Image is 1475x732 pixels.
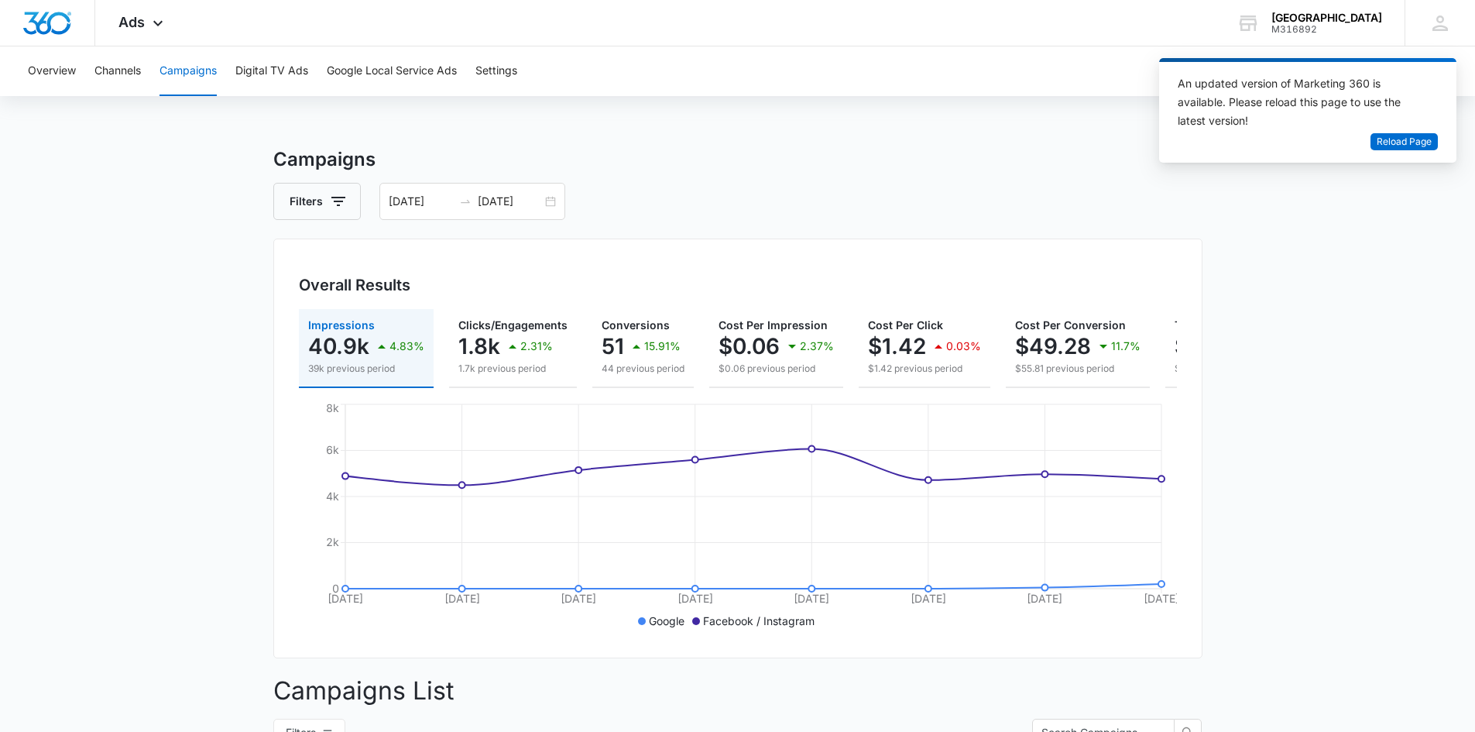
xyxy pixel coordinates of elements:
[868,318,943,332] span: Cost Per Click
[946,341,981,352] p: 0.03%
[327,46,457,96] button: Google Local Service Ads
[520,341,553,352] p: 2.31%
[308,334,369,359] p: 40.9k
[389,193,453,210] input: Start date
[649,613,684,629] p: Google
[299,273,410,297] h3: Overall Results
[273,146,1202,174] h3: Campaigns
[328,592,363,605] tspan: [DATE]
[1175,318,1238,332] span: Total Spend
[868,334,926,359] p: $1.42
[1027,592,1062,605] tspan: [DATE]
[332,582,339,595] tspan: 0
[273,672,1202,710] p: Campaigns List
[458,362,568,376] p: 1.7k previous period
[719,334,780,359] p: $0.06
[1377,135,1432,149] span: Reload Page
[444,592,479,605] tspan: [DATE]
[28,46,76,96] button: Overview
[459,195,472,208] span: to
[459,195,472,208] span: swap-right
[1144,592,1179,605] tspan: [DATE]
[910,592,945,605] tspan: [DATE]
[1015,318,1126,332] span: Cost Per Conversion
[1175,362,1334,376] p: $2,455.80 previous period
[1271,12,1382,24] div: account name
[118,14,145,30] span: Ads
[308,362,424,376] p: 39k previous period
[602,334,624,359] p: 51
[94,46,141,96] button: Channels
[326,443,339,456] tspan: 6k
[160,46,217,96] button: Campaigns
[719,318,828,332] span: Cost Per Impression
[273,183,361,220] button: Filters
[800,341,834,352] p: 2.37%
[677,592,712,605] tspan: [DATE]
[1178,74,1419,130] div: An updated version of Marketing 360 is available. Please reload this page to use the latest version!
[602,362,684,376] p: 44 previous period
[326,535,339,548] tspan: 2k
[458,318,568,332] span: Clicks/Engagements
[719,362,834,376] p: $0.06 previous period
[1370,133,1438,151] button: Reload Page
[475,46,517,96] button: Settings
[1015,334,1091,359] p: $49.28
[389,341,424,352] p: 4.83%
[326,490,339,503] tspan: 4k
[308,318,375,332] span: Impressions
[644,341,681,352] p: 15.91%
[1175,334,1280,359] p: $2,513.40
[794,592,829,605] tspan: [DATE]
[561,592,596,605] tspan: [DATE]
[868,362,981,376] p: $1.42 previous period
[703,613,815,629] p: Facebook / Instagram
[458,334,500,359] p: 1.8k
[1015,362,1141,376] p: $55.81 previous period
[602,318,670,332] span: Conversions
[478,193,542,210] input: End date
[1111,341,1141,352] p: 11.7%
[1271,24,1382,35] div: account id
[235,46,308,96] button: Digital TV Ads
[326,401,339,414] tspan: 8k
